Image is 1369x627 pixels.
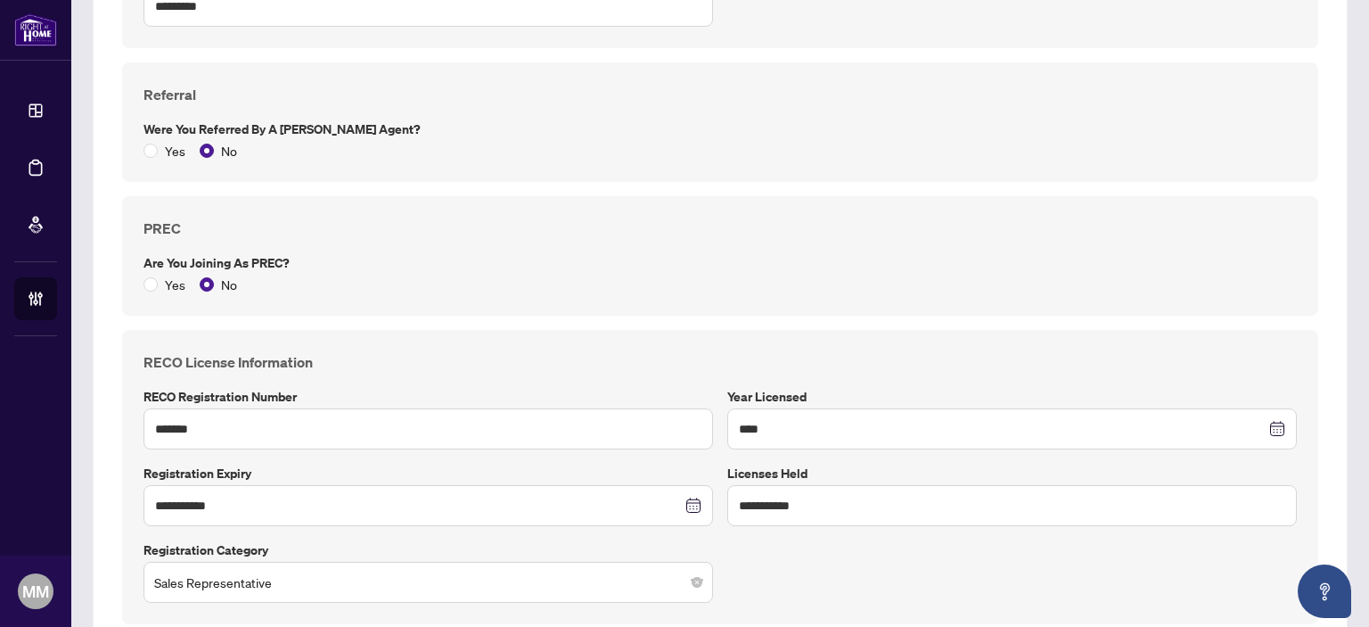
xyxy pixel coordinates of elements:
span: Sales Representative [154,565,702,599]
label: Were you referred by a [PERSON_NAME] Agent? [143,120,1297,139]
label: Year Licensed [727,387,1297,407]
label: Licenses Held [727,464,1297,483]
label: Registration Category [143,540,713,560]
h4: PREC [143,218,1297,239]
span: No [214,275,244,294]
label: Registration Expiry [143,464,713,483]
span: Yes [158,141,193,161]
button: Open asap [1298,565,1351,618]
span: Yes [158,275,193,294]
h4: RECO License Information [143,351,1297,373]
span: close-circle [692,577,702,588]
span: No [214,141,244,161]
span: MM [22,579,49,604]
img: logo [14,13,57,46]
h4: Referral [143,84,1297,105]
label: Are you joining as PREC? [143,253,1297,273]
label: RECO Registration Number [143,387,713,407]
